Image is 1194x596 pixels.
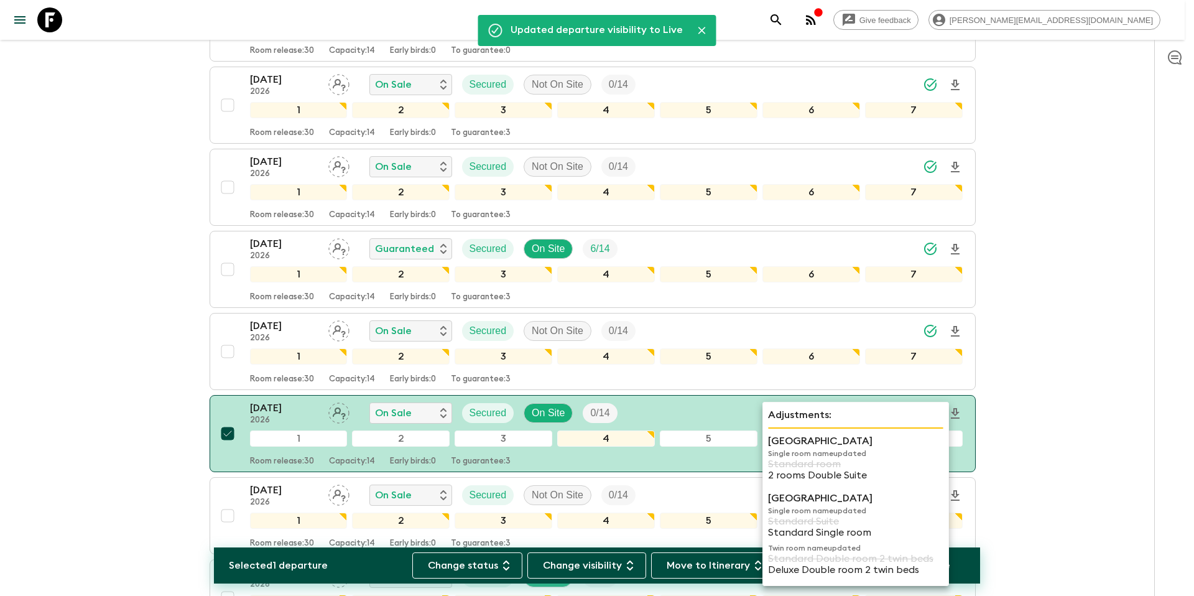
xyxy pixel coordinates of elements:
[250,483,318,498] p: [DATE]
[923,159,938,174] svg: Synced Successfully
[609,77,628,92] p: 0 / 14
[250,416,318,426] p: 2026
[250,292,314,302] p: Room release: 30
[455,348,552,365] div: 3
[470,159,507,174] p: Secured
[609,324,628,338] p: 0 / 14
[375,241,434,256] p: Guaranteed
[250,513,348,529] div: 1
[250,348,348,365] div: 1
[328,78,349,88] span: Assign pack leader
[352,184,450,200] div: 2
[390,375,436,384] p: Early birds: 0
[660,348,757,365] div: 5
[923,324,938,338] svg: Synced Successfully
[7,7,32,32] button: menu
[470,241,507,256] p: Secured
[865,184,963,200] div: 7
[329,457,375,467] p: Capacity: 14
[923,77,938,92] svg: Synced Successfully
[660,513,757,529] div: 5
[651,552,774,579] button: Move to Itinerary
[390,539,436,549] p: Early birds: 0
[948,406,963,421] svg: Download Onboarding
[329,210,375,220] p: Capacity: 14
[352,513,450,529] div: 2
[328,406,349,416] span: Assign pack leader
[768,470,943,481] p: 2 rooms Double Suite
[250,375,314,384] p: Room release: 30
[762,102,860,118] div: 6
[590,241,609,256] p: 6 / 14
[693,21,711,40] button: Close
[375,77,412,92] p: On Sale
[375,159,412,174] p: On Sale
[352,266,450,282] div: 2
[451,539,511,549] p: To guarantee: 3
[390,292,436,302] p: Early birds: 0
[948,488,963,503] svg: Download Onboarding
[660,102,757,118] div: 5
[250,266,348,282] div: 1
[328,324,349,334] span: Assign pack leader
[948,324,963,339] svg: Download Onboarding
[229,558,328,573] p: Selected 1 departure
[768,553,943,564] p: Standard Double room 2 twin beds
[768,407,943,422] p: Adjustments:
[601,157,636,177] div: Trip Fill
[352,102,450,118] div: 2
[250,498,318,508] p: 2026
[470,324,507,338] p: Secured
[532,77,583,92] p: Not On Site
[527,552,646,579] button: Change visibility
[329,292,375,302] p: Capacity: 14
[557,184,655,200] div: 4
[250,401,318,416] p: [DATE]
[451,375,511,384] p: To guarantee: 3
[328,160,349,170] span: Assign pack leader
[352,431,450,447] div: 2
[590,406,609,421] p: 0 / 14
[250,169,318,179] p: 2026
[455,266,552,282] div: 3
[250,210,314,220] p: Room release: 30
[948,78,963,93] svg: Download Onboarding
[375,488,412,503] p: On Sale
[601,321,636,341] div: Trip Fill
[557,348,655,365] div: 4
[470,406,507,421] p: Secured
[250,87,318,97] p: 2026
[948,160,963,175] svg: Download Onboarding
[455,513,552,529] div: 3
[660,184,757,200] div: 5
[762,266,860,282] div: 6
[768,516,943,527] p: Standard Suite
[451,46,511,56] p: To guarantee: 0
[511,19,683,42] div: Updated departure visibility to Live
[660,266,757,282] div: 5
[250,184,348,200] div: 1
[250,46,314,56] p: Room release: 30
[923,241,938,256] svg: Synced Successfully
[352,348,450,365] div: 2
[601,75,636,95] div: Trip Fill
[390,128,436,138] p: Early birds: 0
[768,564,943,575] p: Deluxe Double room 2 twin beds
[660,431,757,447] div: 5
[451,210,511,220] p: To guarantee: 3
[250,251,318,261] p: 2026
[250,457,314,467] p: Room release: 30
[250,236,318,251] p: [DATE]
[583,403,617,423] div: Trip Fill
[328,488,349,498] span: Assign pack leader
[375,406,412,421] p: On Sale
[762,348,860,365] div: 6
[451,128,511,138] p: To guarantee: 3
[609,159,628,174] p: 0 / 14
[329,128,375,138] p: Capacity: 14
[329,46,375,56] p: Capacity: 14
[764,7,789,32] button: search adventures
[250,431,348,447] div: 1
[470,488,507,503] p: Secured
[768,527,943,538] p: Standard Single room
